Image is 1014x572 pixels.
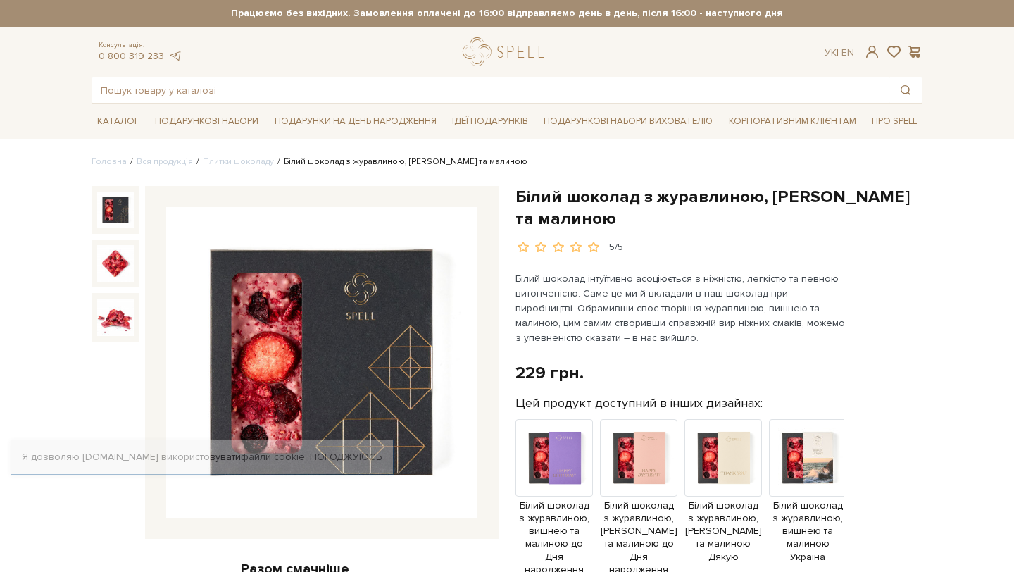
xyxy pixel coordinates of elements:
img: Продукт [515,419,593,497]
img: Білий шоколад з журавлиною, вишнею та малиною [97,299,134,335]
div: Ук [825,46,854,59]
a: Вся продукція [137,156,193,167]
a: Плитки шоколаду [203,156,274,167]
a: En [841,46,854,58]
div: Я дозволяю [DOMAIN_NAME] використовувати [11,451,393,464]
a: Білий шоколад з журавлиною, [PERSON_NAME] та малиною Дякую [684,451,762,564]
a: Погоджуюсь [310,451,382,464]
label: Цей продукт доступний в інших дизайнах: [515,395,763,411]
span: Білий шоколад з журавлиною, [PERSON_NAME] та малиною Дякую [684,499,762,564]
a: Подарункові набори вихователю [538,109,718,133]
span: Білий шоколад з журавлиною, вишнею та малиною Україна [769,499,846,564]
a: Корпоративним клієнтам [723,109,862,133]
a: Ідеї подарунків [446,111,534,132]
img: Продукт [600,419,677,497]
h1: Білий шоколад з журавлиною, [PERSON_NAME] та малиною [515,186,922,230]
a: telegram [168,50,182,62]
p: Білий шоколад інтуїтивно асоціюється з ніжністю, легкістю та певною витонченістю. Саме це ми й вк... [515,271,846,345]
a: файли cookie [241,451,305,463]
a: logo [463,37,551,66]
img: Білий шоколад з журавлиною, вишнею та малиною [97,192,134,228]
a: Каталог [92,111,145,132]
span: | [837,46,839,58]
img: Продукт [769,419,846,497]
input: Пошук товару у каталозі [92,77,889,103]
div: 229 грн. [515,362,584,384]
img: Білий шоколад з журавлиною, вишнею та малиною [97,245,134,282]
img: Продукт [684,419,762,497]
img: Білий шоколад з журавлиною, вишнею та малиною [166,207,477,518]
button: Пошук товару у каталозі [889,77,922,103]
strong: Працюємо без вихідних. Замовлення оплачені до 16:00 відправляємо день в день, після 16:00 - насту... [92,7,922,20]
a: 0 800 319 233 [99,50,164,62]
a: Головна [92,156,127,167]
a: Білий шоколад з журавлиною, вишнею та малиною Україна [769,451,846,564]
a: Подарункові набори [149,111,264,132]
span: Консультація: [99,41,182,50]
a: Подарунки на День народження [269,111,442,132]
div: 5/5 [609,241,623,254]
a: Про Spell [866,111,922,132]
li: Білий шоколад з журавлиною, [PERSON_NAME] та малиною [274,156,527,168]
